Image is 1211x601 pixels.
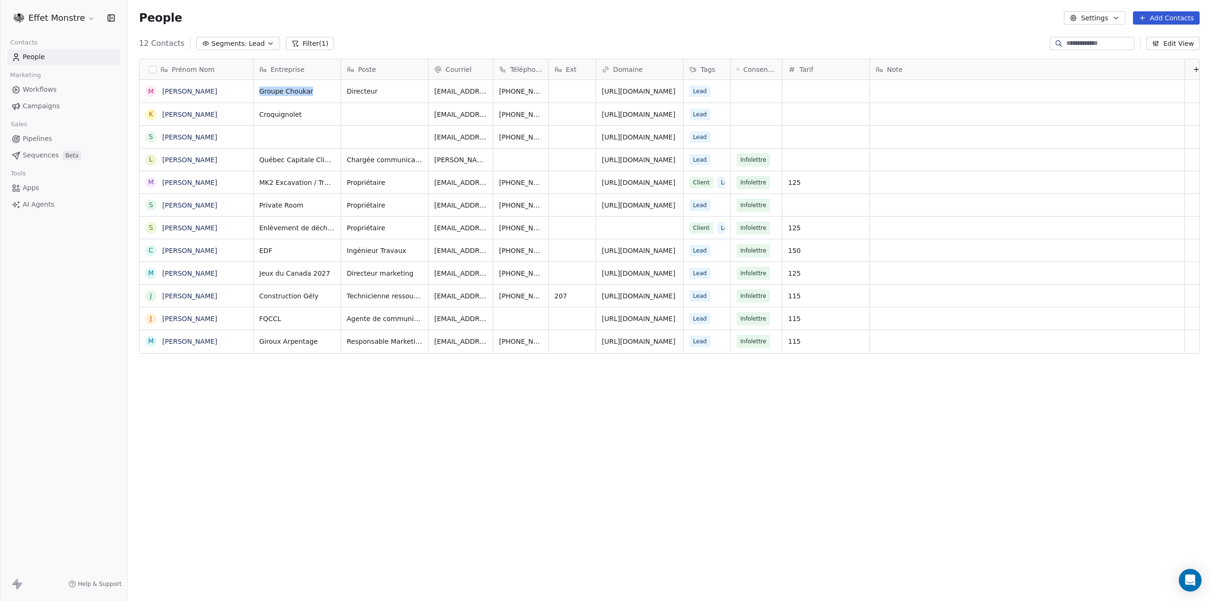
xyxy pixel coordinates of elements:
div: S [149,132,153,142]
span: Courriel [446,65,472,74]
div: Open Intercom Messenger [1179,569,1202,592]
a: [PERSON_NAME] [162,292,217,300]
span: [PHONE_NUMBER] [499,178,543,187]
span: [PHONE_NUMBER] [499,87,543,96]
span: Lead [689,336,711,347]
span: Lead [689,86,711,97]
span: AI Agents [23,200,54,209]
a: [URL][DOMAIN_NAME] [602,292,676,300]
a: [PERSON_NAME] [162,338,217,345]
span: Directeur marketing [347,269,422,278]
a: [URL][DOMAIN_NAME] [602,179,676,186]
div: M [148,177,154,187]
span: Domaine [613,65,643,74]
a: [URL][DOMAIN_NAME] [602,87,676,95]
div: J [150,314,152,323]
span: Infolettre [740,269,766,278]
button: Settings [1064,11,1125,25]
span: [EMAIL_ADDRESS][DOMAIN_NAME] [434,269,487,278]
span: Entreprise [271,65,305,74]
button: Filter(1) [286,37,334,50]
a: [PERSON_NAME] [162,315,217,322]
a: [URL][DOMAIN_NAME] [602,156,676,164]
span: [EMAIL_ADDRESS][DOMAIN_NAME] [434,132,487,142]
div: Téléphone [493,59,548,79]
span: [PHONE_NUMBER] [499,246,543,255]
span: Enlèvement de déchets WW [259,223,335,233]
span: Lead [249,39,265,49]
span: [PHONE_NUMBER] [499,223,543,233]
div: Entreprise [254,59,341,79]
span: Tags [701,65,715,74]
span: 125 [788,223,864,233]
span: Tools [7,166,30,181]
a: [URL][DOMAIN_NAME] [602,315,676,322]
span: Lead [689,154,711,165]
span: Segments: [211,39,247,49]
span: Client [689,177,713,188]
a: [PERSON_NAME] [162,179,217,186]
a: [URL][DOMAIN_NAME] [602,111,676,118]
span: [PHONE_NUMBER] [499,337,543,346]
span: Lead [689,245,711,256]
span: [EMAIL_ADDRESS][DOMAIN_NAME] [434,178,487,187]
span: Lead [689,268,711,279]
span: Lead [689,131,711,143]
a: Help & Support [69,580,122,588]
button: Effet Monstre [11,10,97,26]
span: Client [689,222,713,234]
span: [EMAIL_ADDRESS][PERSON_NAME][DOMAIN_NAME] [434,223,487,233]
span: Québec Capitale Climat [259,155,335,165]
span: Construction Gély [259,291,335,301]
div: Note [870,59,1185,79]
span: Tarif [799,65,813,74]
a: Pipelines [8,131,120,147]
div: S [149,200,153,210]
span: Pipelines [23,134,52,144]
span: Directeur [347,87,422,96]
span: Apps [23,183,39,193]
div: Tarif [782,59,869,79]
span: [PHONE_NUMBER] [499,291,543,301]
div: Ext [549,59,596,79]
a: [URL][DOMAIN_NAME] [602,247,676,254]
div: C [149,245,153,255]
span: 125 [788,269,864,278]
span: Lead [717,222,738,234]
a: Apps [8,180,120,196]
span: Lead [717,177,738,188]
span: Infolettre [740,200,766,210]
span: Ext [566,65,577,74]
span: Help & Support [78,580,122,588]
span: Groupe Choukar [259,87,335,96]
span: 115 [788,337,864,346]
span: Jeux du Canada 2027 [259,269,335,278]
div: J [150,291,152,301]
a: [PERSON_NAME] [162,247,217,254]
span: Poste [358,65,376,74]
a: [PERSON_NAME] [162,133,217,141]
a: Workflows [8,82,120,97]
div: M [148,336,154,346]
div: Poste [341,59,428,79]
span: People [23,52,45,62]
span: Marketing [6,68,45,82]
span: Infolettre [740,291,766,301]
span: Effet Monstre [28,12,85,24]
a: [PERSON_NAME] [162,87,217,95]
span: Infolettre [740,314,766,323]
span: [EMAIL_ADDRESS][DOMAIN_NAME] [434,200,487,210]
a: [URL][DOMAIN_NAME] [602,133,676,141]
div: M [148,87,154,96]
span: [EMAIL_ADDRESS][DOMAIN_NAME] [434,314,487,323]
span: [EMAIL_ADDRESS][DOMAIN_NAME] [434,291,487,301]
span: Sequences [23,150,59,160]
span: 207 [554,291,590,301]
div: Tags [684,59,730,79]
span: Infolettre [740,246,766,255]
a: SequencesBeta [8,148,120,163]
div: K [149,109,153,119]
span: 150 [788,246,864,255]
span: 12 Contacts [139,38,184,49]
a: Campaigns [8,98,120,114]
